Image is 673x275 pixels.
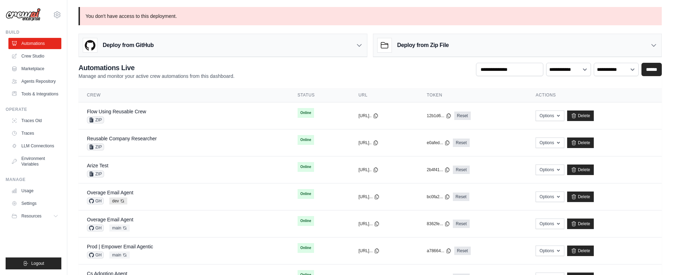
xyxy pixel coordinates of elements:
[79,73,234,80] p: Manage and monitor your active crew automations from this dashboard.
[87,116,104,123] span: ZIP
[8,140,61,152] a: LLM Connections
[536,246,564,256] button: Options
[103,41,154,49] h3: Deploy from GitHub
[427,248,451,254] button: a78664...
[427,221,450,227] button: 8362fe...
[536,110,564,121] button: Options
[8,128,61,139] a: Traces
[567,219,594,229] a: Delete
[298,108,314,118] span: Online
[298,216,314,226] span: Online
[527,88,662,102] th: Actions
[419,88,528,102] th: Token
[8,115,61,126] a: Traces Old
[8,210,61,222] button: Resources
[109,224,130,232] span: main
[87,244,153,249] a: Prod | Empower Email Agentic
[453,166,469,174] a: Reset
[298,135,314,145] span: Online
[289,88,350,102] th: Status
[87,190,133,195] a: Overage Email Agent
[79,63,234,73] h2: Automations Live
[6,177,61,182] div: Manage
[453,193,469,201] a: Reset
[536,137,564,148] button: Options
[6,8,41,21] img: Logo
[453,220,469,228] a: Reset
[8,198,61,209] a: Settings
[87,136,157,141] a: Reusable Company Researcher
[8,76,61,87] a: Agents Repository
[567,192,594,202] a: Delete
[453,139,469,147] a: Reset
[427,194,450,200] button: bc0fa2...
[79,88,289,102] th: Crew
[454,247,471,255] a: Reset
[8,88,61,100] a: Tools & Integrations
[397,41,449,49] h3: Deploy from Zip File
[83,38,97,52] img: GitHub Logo
[87,224,104,232] span: GH
[567,246,594,256] a: Delete
[536,219,564,229] button: Options
[350,88,419,102] th: URL
[298,189,314,199] span: Online
[298,162,314,172] span: Online
[8,185,61,196] a: Usage
[21,213,41,219] span: Resources
[87,170,104,177] span: ZIP
[6,107,61,112] div: Operate
[567,165,594,175] a: Delete
[87,143,104,150] span: ZIP
[536,192,564,202] button: Options
[427,167,450,173] button: 2b4f41...
[8,38,61,49] a: Automations
[8,51,61,62] a: Crew Studio
[87,251,104,259] span: GH
[31,261,44,266] span: Logout
[427,140,450,146] button: e0afed...
[79,7,662,25] p: You don't have access to this deployment.
[87,109,146,114] a: Flow Using Reusable Crew
[87,163,108,168] a: Arize Test
[567,110,594,121] a: Delete
[427,113,451,119] button: 12b1d6...
[8,153,61,170] a: Environment Variables
[536,165,564,175] button: Options
[454,112,471,120] a: Reset
[109,251,130,259] span: main
[8,63,61,74] a: Marketplace
[87,217,133,222] a: Overage Email Agent
[6,257,61,269] button: Logout
[567,137,594,148] a: Delete
[6,29,61,35] div: Build
[298,243,314,253] span: Online
[87,197,104,204] span: GH
[109,197,127,204] span: dev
